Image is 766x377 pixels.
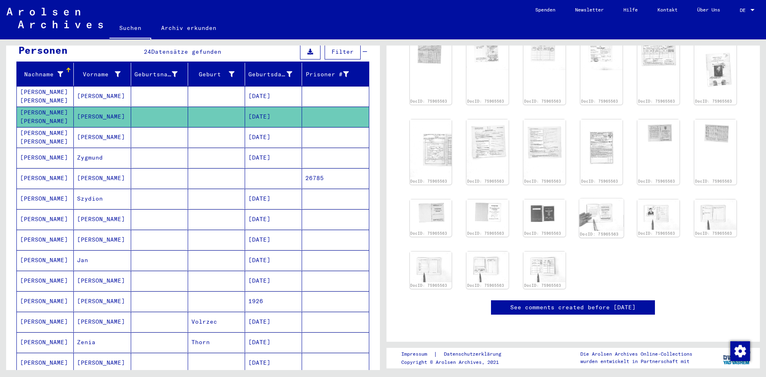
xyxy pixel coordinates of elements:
a: DocID: 75965563 [580,232,619,237]
mat-cell: [PERSON_NAME] [17,353,74,373]
mat-header-cell: Vorname [74,63,131,86]
a: Suchen [109,18,151,39]
p: Copyright © Arolsen Archives, 2021 [401,359,511,366]
div: | [401,350,511,359]
a: DocID: 75965563 [581,99,618,103]
a: DocID: 75965563 [695,231,732,235]
div: Geburtsname [134,68,188,81]
mat-cell: [PERSON_NAME] [74,107,131,127]
div: Zustimmung ändern [730,341,750,361]
div: Geburtsname [134,70,177,79]
img: 012.jpg [694,119,736,150]
div: Nachname [20,70,63,79]
img: 014.jpg [466,199,509,230]
img: 006.jpg [694,39,736,98]
div: Geburt‏ [191,68,245,81]
a: DocID: 75965563 [410,231,447,235]
div: Vorname [77,70,120,79]
div: Prisoner # [305,68,359,81]
a: DocID: 75965563 [638,179,675,183]
img: 013.jpg [410,199,452,230]
mat-header-cell: Nachname [17,63,74,86]
mat-header-cell: Geburtsname [131,63,188,86]
mat-cell: [PERSON_NAME] [17,209,74,229]
mat-cell: [DATE] [245,148,302,168]
mat-cell: [PERSON_NAME] [74,353,131,373]
div: Geburtsdatum [248,68,302,81]
a: DocID: 75965563 [524,231,561,235]
mat-cell: Zenia [74,332,131,352]
img: 004.jpg [580,39,623,70]
mat-cell: [PERSON_NAME] [PERSON_NAME] [17,86,74,106]
mat-cell: [DATE] [245,86,302,106]
mat-cell: Jan [74,250,131,270]
a: DocID: 75965563 [695,179,732,183]
img: 005.jpg [637,39,680,70]
a: DocID: 75965563 [695,99,732,103]
mat-cell: [DATE] [245,312,302,332]
mat-cell: [DATE] [245,230,302,250]
img: 001.jpg [410,39,452,70]
mat-cell: [DATE] [245,271,302,291]
a: DocID: 75965563 [410,99,447,103]
mat-cell: [PERSON_NAME] [17,271,74,291]
mat-cell: [PERSON_NAME] [74,127,131,147]
a: DocID: 75965563 [524,283,561,288]
mat-cell: [DATE] [245,353,302,373]
button: Filter [325,44,361,59]
div: Geburtsdatum [248,70,292,79]
mat-cell: Volrzec [188,312,245,332]
mat-cell: [PERSON_NAME] [17,230,74,250]
a: DocID: 75965563 [524,99,561,103]
div: Nachname [20,68,73,81]
mat-cell: 1926 [245,291,302,311]
mat-header-cell: Prisoner # [302,63,368,86]
img: 002.jpg [466,39,509,70]
img: 018.jpg [694,199,736,230]
img: 019.jpg [410,251,452,282]
span: Datensätze gefunden [151,48,221,55]
div: Geburt‏ [191,70,234,79]
mat-cell: [DATE] [245,332,302,352]
mat-cell: [DATE] [245,189,302,209]
img: yv_logo.png [721,347,752,368]
mat-cell: [DATE] [245,127,302,147]
img: 020.jpg [466,251,509,282]
p: Die Arolsen Archives Online-Collections [580,350,692,358]
span: DE [740,7,749,13]
mat-cell: [PERSON_NAME] [PERSON_NAME] [17,107,74,127]
mat-cell: 26785 [302,168,368,188]
img: 008.jpg [466,119,509,178]
mat-header-cell: Geburtsdatum [245,63,302,86]
mat-cell: [PERSON_NAME] [74,271,131,291]
a: DocID: 75965563 [638,231,675,235]
span: 24 [144,48,151,55]
p: wurden entwickelt in Partnerschaft mit [580,358,692,365]
mat-cell: [PERSON_NAME] [17,332,74,352]
mat-cell: [PERSON_NAME] [PERSON_NAME] [17,127,74,147]
mat-header-cell: Geburt‏ [188,63,245,86]
a: DocID: 75965563 [467,231,504,235]
div: Personen [18,43,68,57]
img: 007.jpg [410,119,452,178]
mat-cell: [PERSON_NAME] [74,86,131,106]
img: 021.jpg [523,251,566,282]
a: DocID: 75965563 [467,283,504,288]
a: DocID: 75965563 [410,179,447,183]
a: Datenschutzerklärung [437,350,511,359]
a: See comments created before [DATE] [510,303,636,312]
a: DocID: 75965563 [410,283,447,288]
img: 010.jpg [580,119,623,178]
mat-cell: [PERSON_NAME] [17,168,74,188]
div: Vorname [77,68,130,81]
img: 003.jpg [523,39,566,70]
mat-cell: [PERSON_NAME] [74,230,131,250]
mat-cell: [PERSON_NAME] [74,168,131,188]
mat-cell: [DATE] [245,209,302,229]
mat-cell: [PERSON_NAME] [17,189,74,209]
mat-cell: [PERSON_NAME] [17,291,74,311]
img: 009.jpg [523,119,566,178]
mat-cell: [PERSON_NAME] [74,209,131,229]
a: DocID: 75965563 [638,99,675,103]
img: 016.jpg [580,199,624,231]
